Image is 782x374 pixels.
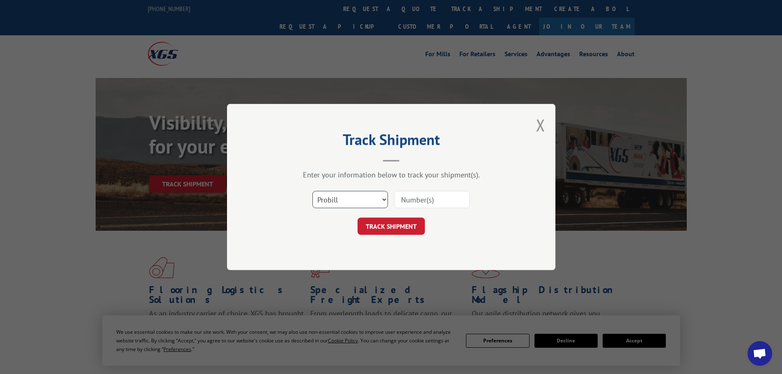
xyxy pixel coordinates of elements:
[394,191,470,208] input: Number(s)
[268,134,514,149] h2: Track Shipment
[536,114,545,136] button: Close modal
[268,170,514,179] div: Enter your information below to track your shipment(s).
[748,341,772,366] div: Open chat
[358,218,425,235] button: TRACK SHIPMENT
